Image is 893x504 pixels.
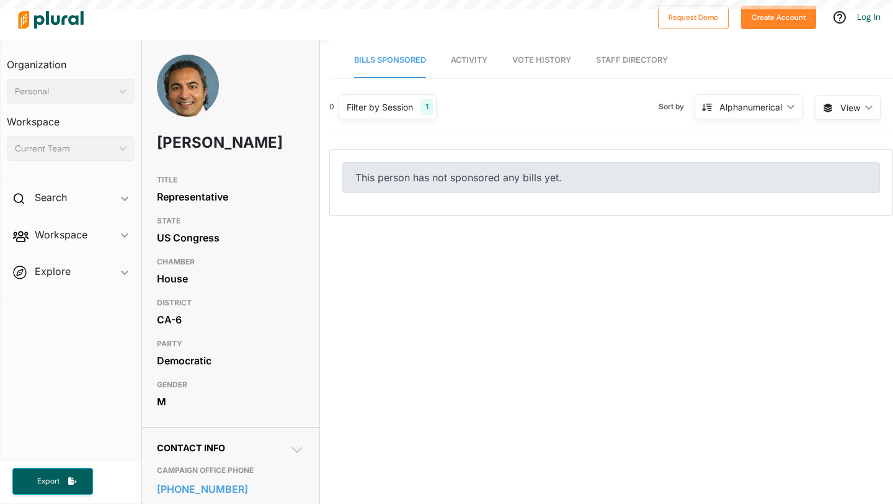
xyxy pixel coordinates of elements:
[354,55,426,65] span: Bills Sponsored
[157,228,304,247] div: US Congress
[157,480,304,498] a: [PHONE_NUMBER]
[157,336,304,351] h3: PARTY
[157,269,304,288] div: House
[12,468,93,495] button: Export
[512,55,571,65] span: Vote History
[157,351,304,370] div: Democratic
[157,55,219,130] img: Headshot of Ami Bera
[658,10,729,23] a: Request Demo
[451,43,487,78] a: Activity
[157,173,304,187] h3: TITLE
[29,476,68,487] span: Export
[157,392,304,411] div: M
[7,47,135,74] h3: Organization
[7,104,135,131] h3: Workspace
[420,99,433,115] div: 1
[741,6,816,29] button: Create Account
[157,124,246,161] h1: [PERSON_NAME]
[157,463,304,478] h3: CAMPAIGN OFFICE PHONE
[157,310,304,329] div: CA-6
[596,43,668,78] a: Staff Directory
[659,101,694,112] span: Sort by
[157,187,304,206] div: Representative
[719,101,782,114] div: Alphanumerical
[451,55,487,65] span: Activity
[840,101,860,114] span: View
[741,10,816,23] a: Create Account
[157,214,304,228] h3: STATE
[658,6,729,29] button: Request Demo
[157,295,304,310] h3: DISTRICT
[157,254,304,269] h3: CHAMBER
[35,191,67,204] h2: Search
[342,162,880,193] div: This person has not sponsored any bills yet.
[512,43,571,78] a: Vote History
[157,377,304,392] h3: GENDER
[354,43,426,78] a: Bills Sponsored
[347,101,413,114] div: Filter by Session
[15,142,114,155] div: Current Team
[329,101,334,112] div: 0
[857,11,881,22] a: Log In
[15,85,114,98] div: Personal
[157,443,225,453] span: Contact Info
